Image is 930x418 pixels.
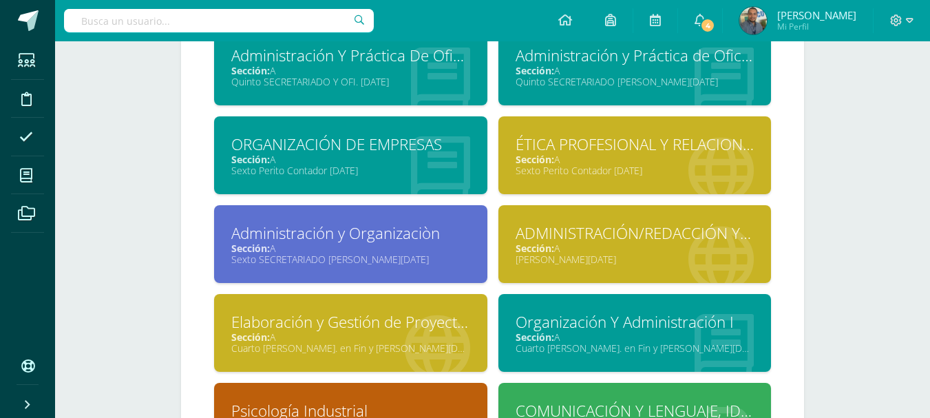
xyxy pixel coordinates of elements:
div: A [231,64,470,77]
div: Elaboración y Gestión de Proyectos [231,311,470,333]
a: ORGANIZACIÓN DE EMPRESASSección:ASexto Perito Contador [DATE] [214,116,487,194]
span: [PERSON_NAME] [777,8,856,22]
div: A [231,153,470,166]
span: Sección: [516,242,554,255]
a: Organización Y Administración ISección:ACuarto [PERSON_NAME]. en Fin y [PERSON_NAME][DATE] [498,294,772,372]
div: Cuarto [PERSON_NAME]. en Fin y [PERSON_NAME][DATE] [516,342,754,355]
span: 4 [700,18,715,33]
span: Sección: [516,153,554,166]
div: Sexto SECRETARIADO [PERSON_NAME][DATE] [231,253,470,266]
div: Quinto SECRETARIADO Y OFI. [DATE] [231,75,470,88]
span: Sección: [516,331,554,344]
img: d6f0e0fc8294f30e16f7c5e2178e4d9f.png [739,7,767,34]
a: Administración y OrganizaciònSección:ASexto SECRETARIADO [PERSON_NAME][DATE] [214,205,487,283]
a: Administración Y Práctica De OficinaSección:AQuinto SECRETARIADO Y OFI. [DATE] [214,28,487,105]
input: Busca un usuario... [64,9,374,32]
span: Sección: [231,331,270,344]
div: Quinto SECRETARIADO [PERSON_NAME][DATE] [516,75,754,88]
a: ADMINISTRACIÓN/REDACCIÓN Y CORRESPONDENCIASección:A[PERSON_NAME][DATE] [498,205,772,283]
span: Sección: [231,153,270,166]
span: Sección: [516,64,554,77]
div: Administración y Práctica de Oficina [516,45,754,66]
span: Sección: [231,242,270,255]
div: A [516,331,754,344]
div: Cuarto [PERSON_NAME]. en Fin y [PERSON_NAME][DATE] [231,342,470,355]
div: A [516,64,754,77]
div: ORGANIZACIÓN DE EMPRESAS [231,134,470,155]
div: Administración y Organizaciòn [231,222,470,244]
div: Sexto Perito Contador [DATE] [516,164,754,177]
span: Sección: [231,64,270,77]
a: ÉTICA PROFESIONAL Y RELACIONES HUMANASSección:ASexto Perito Contador [DATE] [498,116,772,194]
div: ADMINISTRACIÓN/REDACCIÓN Y CORRESPONDENCIA [516,222,754,244]
div: A [516,242,754,255]
div: A [231,331,470,344]
a: Elaboración y Gestión de ProyectosSección:ACuarto [PERSON_NAME]. en Fin y [PERSON_NAME][DATE] [214,294,487,372]
div: ÉTICA PROFESIONAL Y RELACIONES HUMANAS [516,134,754,155]
div: Sexto Perito Contador [DATE] [231,164,470,177]
a: Administración y Práctica de OficinaSección:AQuinto SECRETARIADO [PERSON_NAME][DATE] [498,28,772,105]
div: [PERSON_NAME][DATE] [516,253,754,266]
div: Administración Y Práctica De Oficina [231,45,470,66]
span: Mi Perfil [777,21,856,32]
div: A [516,153,754,166]
div: Organización Y Administración I [516,311,754,333]
div: A [231,242,470,255]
